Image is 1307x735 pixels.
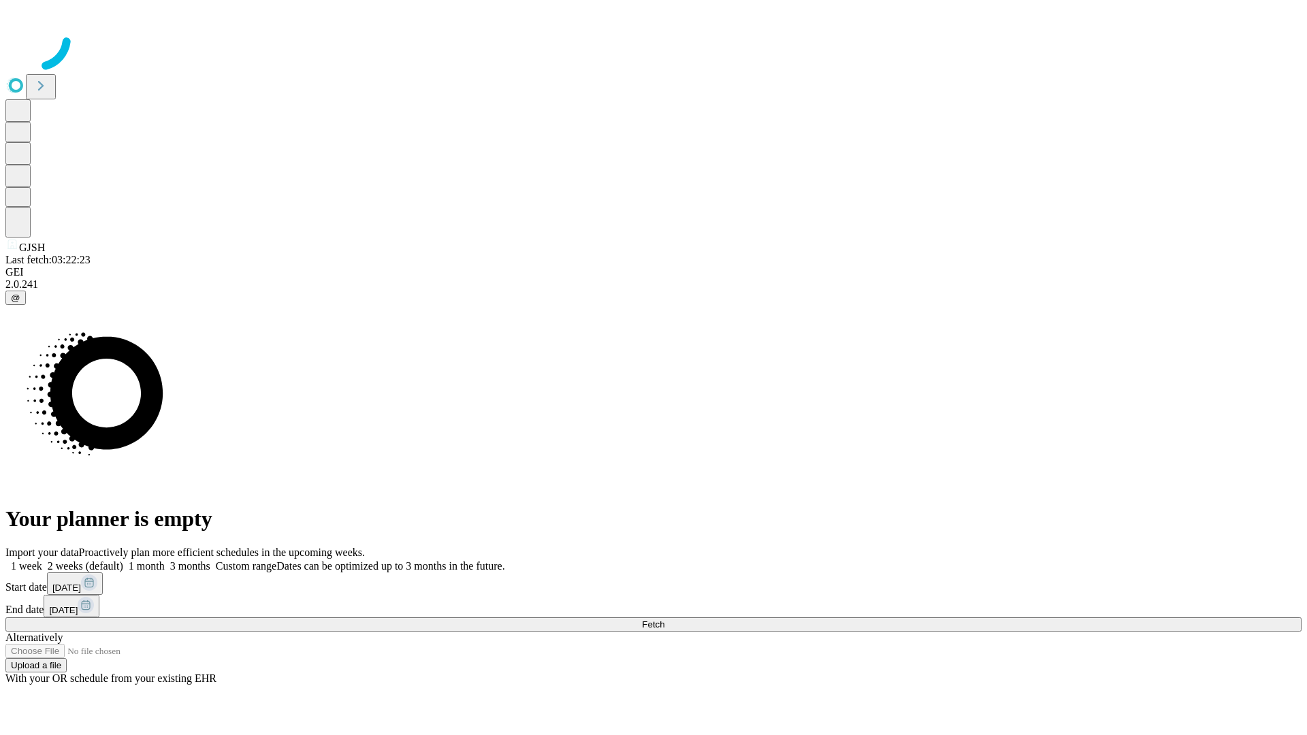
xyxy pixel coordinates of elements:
[5,278,1302,291] div: 2.0.241
[5,291,26,305] button: @
[79,546,365,558] span: Proactively plan more efficient schedules in the upcoming weeks.
[129,560,165,572] span: 1 month
[47,572,103,595] button: [DATE]
[5,632,63,643] span: Alternatively
[5,546,79,558] span: Import your data
[276,560,504,572] span: Dates can be optimized up to 3 months in the future.
[19,242,45,253] span: GJSH
[5,266,1302,278] div: GEI
[5,658,67,672] button: Upload a file
[170,560,210,572] span: 3 months
[642,619,664,630] span: Fetch
[11,560,42,572] span: 1 week
[11,293,20,303] span: @
[49,605,78,615] span: [DATE]
[44,595,99,617] button: [DATE]
[48,560,123,572] span: 2 weeks (default)
[5,254,91,265] span: Last fetch: 03:22:23
[5,595,1302,617] div: End date
[5,672,216,684] span: With your OR schedule from your existing EHR
[5,617,1302,632] button: Fetch
[5,572,1302,595] div: Start date
[5,506,1302,532] h1: Your planner is empty
[52,583,81,593] span: [DATE]
[216,560,276,572] span: Custom range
